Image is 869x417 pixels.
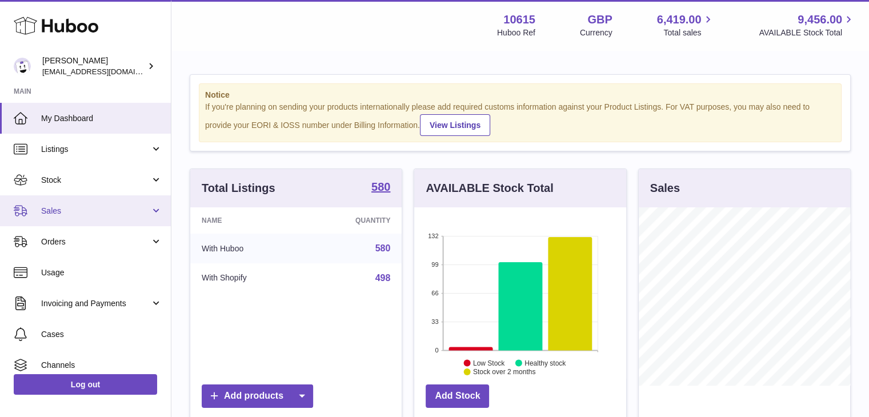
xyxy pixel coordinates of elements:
text: 132 [428,232,438,239]
span: AVAILABLE Stock Total [759,27,855,38]
td: With Huboo [190,234,305,263]
th: Quantity [305,207,402,234]
span: 9,456.00 [798,12,842,27]
strong: 580 [371,181,390,193]
h3: Sales [650,181,680,196]
div: [PERSON_NAME] [42,55,145,77]
span: Listings [41,144,150,155]
a: 498 [375,273,391,283]
a: Add Stock [426,384,489,408]
span: [EMAIL_ADDRESS][DOMAIN_NAME] [42,67,168,76]
span: Stock [41,175,150,186]
a: View Listings [420,114,490,136]
text: 66 [432,290,439,296]
span: Total sales [663,27,714,38]
strong: Notice [205,90,835,101]
span: Orders [41,236,150,247]
a: 580 [371,181,390,195]
a: 6,419.00 Total sales [657,12,715,38]
td: With Shopify [190,263,305,293]
span: My Dashboard [41,113,162,124]
span: Usage [41,267,162,278]
a: 9,456.00 AVAILABLE Stock Total [759,12,855,38]
th: Name [190,207,305,234]
div: Currency [580,27,612,38]
a: Add products [202,384,313,408]
a: Log out [14,374,157,395]
span: Cases [41,329,162,340]
strong: 10615 [503,12,535,27]
text: 33 [432,318,439,325]
h3: Total Listings [202,181,275,196]
span: Sales [41,206,150,216]
span: Invoicing and Payments [41,298,150,309]
text: Healthy stock [524,359,566,367]
img: fulfillment@fable.com [14,58,31,75]
div: Huboo Ref [497,27,535,38]
text: 0 [435,347,439,354]
span: 6,419.00 [657,12,702,27]
text: Low Stock [473,359,505,367]
strong: GBP [587,12,612,27]
text: Stock over 2 months [473,368,535,376]
text: 99 [432,261,439,268]
a: 580 [375,243,391,253]
div: If you're planning on sending your products internationally please add required customs informati... [205,102,835,136]
h3: AVAILABLE Stock Total [426,181,553,196]
span: Channels [41,360,162,371]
